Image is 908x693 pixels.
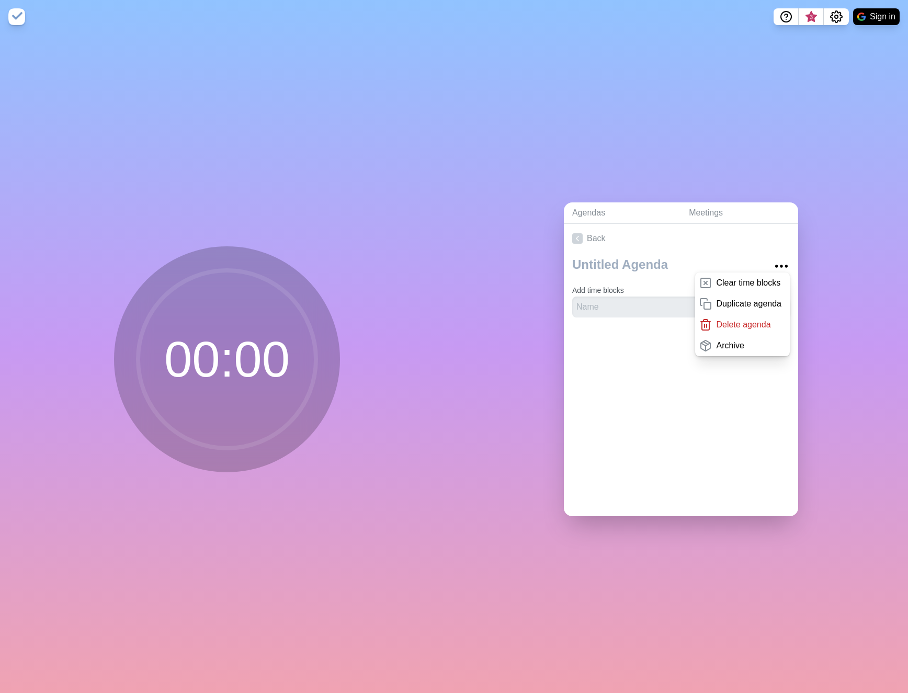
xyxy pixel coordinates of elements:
[824,8,849,25] button: Settings
[716,339,744,352] p: Archive
[853,8,900,25] button: Sign in
[572,297,731,317] input: Name
[774,8,799,25] button: Help
[572,286,624,294] label: Add time blocks
[680,202,798,224] a: Meetings
[716,319,770,331] p: Delete agenda
[771,256,792,277] button: More
[716,298,781,310] p: Duplicate agenda
[716,277,780,289] p: Clear time blocks
[564,202,680,224] a: Agendas
[8,8,25,25] img: timeblocks logo
[564,224,798,253] a: Back
[799,8,824,25] button: What’s new
[807,13,815,21] span: 3
[857,13,866,21] img: google logo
